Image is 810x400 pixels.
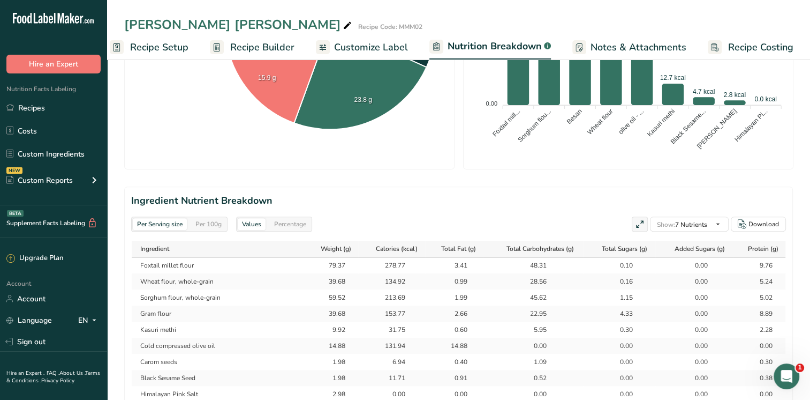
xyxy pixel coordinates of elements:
[708,35,793,60] a: Recipe Costing
[319,357,345,367] div: 1.98
[6,55,101,73] button: Hire an Expert
[746,325,773,335] div: 2.28
[680,277,707,286] div: 0.00
[210,35,294,60] a: Recipe Builder
[59,369,85,377] a: About Us .
[669,107,707,145] tspan: Black Sesame...
[657,220,675,229] span: Show:
[319,309,345,318] div: 39.68
[520,325,547,335] div: 5.95
[133,218,187,230] div: Per Serving size
[47,369,59,377] a: FAQ .
[6,175,73,186] div: Custom Reports
[378,357,405,367] div: 6.94
[378,373,405,383] div: 11.71
[520,373,547,383] div: 0.52
[606,389,633,399] div: 0.00
[680,325,707,335] div: 0.00
[746,293,773,302] div: 5.02
[132,322,306,338] td: Kasuri methi
[132,290,306,306] td: Sorghum flour, whole-grain
[591,40,686,55] span: Notes & Attachments
[441,309,467,318] div: 2.66
[586,107,614,136] tspan: Wheat flour
[441,389,467,399] div: 0.00
[319,277,345,286] div: 39.68
[516,107,552,143] tspan: Sorghum flou...
[520,357,547,367] div: 1.09
[378,325,405,335] div: 31.75
[6,369,100,384] a: Terms & Conditions .
[606,325,633,335] div: 0.30
[132,338,306,354] td: Cold compressed olive oil
[746,357,773,367] div: 0.30
[378,293,405,302] div: 213.69
[319,341,345,351] div: 14.88
[124,15,354,34] div: [PERSON_NAME] [PERSON_NAME]
[680,309,707,318] div: 0.00
[695,107,738,150] tspan: [PERSON_NAME]
[132,370,306,386] td: Black Sesame Seed
[429,34,551,60] a: Nutrition Breakdown
[506,244,574,254] span: Total Carbohydrates (g)
[680,389,707,399] div: 0.00
[746,261,773,270] div: 9.76
[319,261,345,270] div: 79.37
[680,357,707,367] div: 0.00
[238,218,266,230] div: Values
[606,309,633,318] div: 4.33
[675,244,725,254] span: Added Sugars (g)
[728,40,793,55] span: Recipe Costing
[132,306,306,322] td: Gram flour
[796,364,804,372] span: 1
[191,218,226,230] div: Per 100g
[319,389,345,399] div: 2.98
[680,373,707,383] div: 0.00
[746,277,773,286] div: 5.24
[441,277,467,286] div: 0.99
[358,22,422,32] div: Recipe Code: MMM02
[230,40,294,55] span: Recipe Builder
[491,107,521,138] tspan: Foxtail mill...
[441,293,467,302] div: 1.99
[319,293,345,302] div: 59.52
[110,35,188,60] a: Recipe Setup
[565,107,584,125] tspan: Besan
[650,217,729,232] button: Show:7 Nutrients
[6,167,22,174] div: NEW
[746,309,773,318] div: 8.89
[748,219,779,229] div: Download
[378,309,405,318] div: 153.77
[602,244,647,254] span: Total Sugars (g)
[316,35,408,60] a: Customize Label
[132,257,306,273] td: Foxtail millet flour
[441,325,467,335] div: 0.60
[606,341,633,351] div: 0.00
[321,244,351,254] span: Weight (g)
[448,39,542,54] span: Nutrition Breakdown
[520,277,547,286] div: 28.56
[270,218,311,230] div: Percentage
[606,277,633,286] div: 0.16
[78,314,101,327] div: EN
[6,253,63,264] div: Upgrade Plan
[486,100,497,107] tspan: 0.00
[378,341,405,351] div: 131.94
[6,311,52,330] a: Language
[617,107,645,136] tspan: olive oil - ...
[378,389,405,399] div: 0.00
[441,261,467,270] div: 3.41
[7,210,24,217] div: BETA
[441,244,476,254] span: Total Fat (g)
[657,220,707,229] span: 7 Nutrients
[746,341,773,351] div: 0.00
[748,244,778,254] span: Protein (g)
[376,244,418,254] span: Calories (kcal)
[606,293,633,302] div: 1.15
[520,309,547,318] div: 22.95
[319,373,345,383] div: 1.98
[441,357,467,367] div: 0.40
[41,377,74,384] a: Privacy Policy
[606,373,633,383] div: 0.00
[606,261,633,270] div: 0.10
